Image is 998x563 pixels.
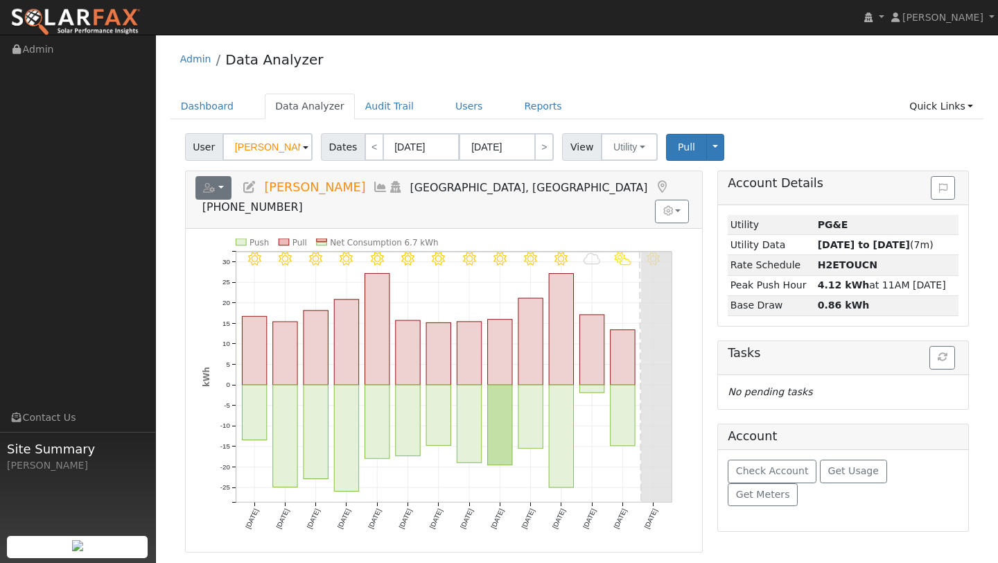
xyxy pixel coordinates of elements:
rect: onclick="" [242,385,266,440]
span: [PERSON_NAME] [264,180,365,194]
h5: Account Details [728,176,958,191]
text: [DATE] [305,508,321,530]
strong: 4.12 kWh [818,279,870,291]
text: [DATE] [367,508,383,530]
td: Base Draw [728,295,815,315]
text: 15 [222,319,230,327]
span: Dates [321,133,365,161]
a: Data Analyzer [265,94,355,119]
button: Get Meters [728,483,798,507]
rect: onclick="" [457,385,481,462]
a: Audit Trail [355,94,424,119]
td: Utility Data [728,235,815,255]
i: 9/22 - Clear [524,252,537,266]
a: Multi-Series Graph [373,180,388,194]
a: > [534,133,554,161]
text: -10 [220,422,231,430]
a: Reports [514,94,572,119]
rect: onclick="" [273,385,297,487]
span: View [562,133,602,161]
button: Check Account [728,460,816,483]
text: 30 [222,258,230,266]
i: 9/25 - PartlyCloudy [614,252,631,266]
span: [GEOGRAPHIC_DATA], [GEOGRAPHIC_DATA] [410,181,648,194]
text: [DATE] [520,508,536,530]
text: 0 [226,381,230,388]
rect: onclick="" [396,385,420,456]
rect: onclick="" [334,300,358,385]
td: Utility [728,215,815,235]
a: < [365,133,384,161]
a: Dashboard [170,94,245,119]
td: Peak Push Hour [728,275,815,295]
span: Check Account [736,465,809,476]
rect: onclick="" [396,320,420,385]
rect: onclick="" [426,322,450,385]
text: -20 [220,463,231,471]
text: [DATE] [274,508,290,530]
rect: onclick="" [457,322,481,385]
text: [DATE] [613,508,629,530]
text: -5 [224,401,230,409]
text: [DATE] [581,508,597,530]
strong: ID: 17328864, authorized: 09/25/25 [818,219,848,230]
button: Refresh [929,346,955,370]
rect: onclick="" [488,385,512,465]
a: Map [654,180,669,194]
text: [DATE] [428,508,444,530]
rect: onclick="" [580,385,604,392]
input: Select a User [222,133,313,161]
span: Site Summary [7,440,148,458]
rect: onclick="" [365,385,389,458]
text: -25 [220,483,230,491]
rect: onclick="" [488,320,512,386]
span: Get Usage [828,465,879,476]
i: 9/21 - MostlyClear [493,252,507,266]
text: [DATE] [459,508,475,530]
a: Admin [180,53,211,64]
text: [DATE] [244,508,260,530]
rect: onclick="" [580,315,604,385]
a: Edit User (37889) [242,180,257,194]
rect: onclick="" [242,316,266,385]
span: Pull [678,141,695,153]
strong: [DATE] to [DATE] [818,239,910,250]
rect: onclick="" [549,385,573,487]
text: Pull [292,238,307,248]
rect: onclick="" [334,385,358,492]
text: [DATE] [643,508,659,530]
text: 20 [222,299,230,306]
rect: onclick="" [611,330,635,386]
img: SolarFax [10,8,141,37]
a: Quick Links [899,94,983,119]
i: 9/13 - MostlyClear [247,252,261,266]
rect: onclick="" [304,311,328,385]
i: 9/20 - MostlyClear [463,252,476,266]
text: 5 [226,361,229,368]
i: 9/23 - Clear [555,252,568,266]
i: 9/24 - MostlyCloudy [584,252,600,266]
rect: onclick="" [273,322,297,385]
text: [DATE] [551,508,567,530]
span: [PHONE_NUMBER] [202,200,303,214]
h5: Tasks [728,346,958,361]
strong: P [818,259,877,270]
rect: onclick="" [611,385,635,446]
img: retrieve [72,540,83,551]
span: Get Meters [736,489,790,500]
text: Push [249,238,269,248]
rect: onclick="" [365,273,389,385]
rect: onclick="" [304,385,328,478]
rect: onclick="" [518,385,543,449]
text: -15 [220,442,230,450]
rect: onclick="" [518,298,543,385]
rect: onclick="" [549,273,573,385]
button: Utility [601,133,658,161]
i: 9/15 - Clear [309,252,322,266]
i: No pending tasks [728,386,812,397]
td: Rate Schedule [728,255,815,275]
text: [DATE] [397,508,413,530]
text: [DATE] [489,508,505,530]
i: 9/14 - Clear [279,252,292,266]
a: Login As (last Never) [388,180,403,194]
